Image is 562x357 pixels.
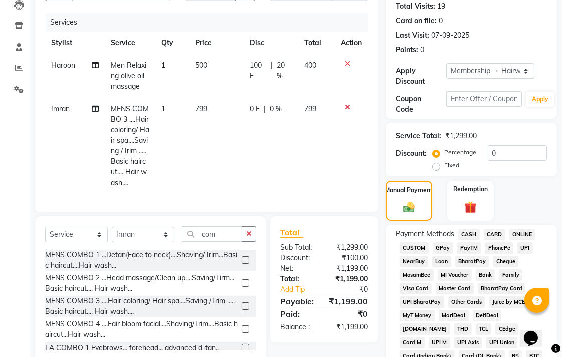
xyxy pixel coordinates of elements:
span: BharatPay Card [478,283,526,294]
div: Apply Discount [396,66,446,87]
div: 19 [437,1,445,12]
span: Payment Methods [396,229,454,239]
div: MENS COMBO 1 ...Detan(Face to neck)....Shaving/Trim...Basic haircut....Hair wash... [45,250,238,271]
span: | [271,60,273,81]
div: ₹0 [333,284,376,295]
img: _cash.svg [400,201,418,214]
span: UPI Axis [454,337,482,348]
span: UPI M [429,337,450,348]
div: Balance : [273,322,324,332]
label: Fixed [444,161,459,170]
div: MENS COMBO 2 ...Head massage/Clean up....Saving/Tirm...Basic haircut.... Hair wash... [45,273,238,294]
th: Disc [244,32,298,54]
span: 0 F [250,104,260,114]
div: ₹0 [324,308,376,320]
span: Haroon [51,61,75,70]
span: UPI Union [486,337,517,348]
div: 07-09-2025 [431,30,469,41]
div: Points: [396,45,418,55]
span: MyT Money [400,310,435,321]
span: Total [280,227,303,238]
span: MosamBee [400,269,434,281]
span: MENS COMBO 3 ....Hair coloring/ Hair spa....Saving /Trim .....Basic haircut.... Hair wash.... [111,104,149,187]
span: Visa Card [400,283,432,294]
div: Payable: [273,295,321,307]
div: 0 [439,16,443,26]
div: ₹1,299.00 [445,131,477,141]
span: TCL [476,323,492,335]
span: 0 % [270,104,282,114]
span: THD [454,323,472,335]
div: Discount: [396,148,427,159]
th: Qty [155,32,189,54]
span: CASH [458,229,480,240]
th: Service [105,32,155,54]
span: DefiDeal [473,310,502,321]
div: MENS COMBO 3 ....Hair coloring/ Hair spa....Saving /Trim .....Basic haircut.... Hair wash.... [45,296,238,317]
span: ONLINE [509,229,535,240]
th: Price [189,32,244,54]
span: 799 [304,104,316,113]
div: Discount: [273,253,324,263]
div: ₹1,199.00 [324,274,376,284]
th: Total [298,32,335,54]
div: ₹1,199.00 [321,295,376,307]
span: CEdge [495,323,518,335]
span: 400 [304,61,316,70]
span: Men Relaxing olive oil massage [111,61,146,91]
span: CARD [484,229,505,240]
span: Other Cards [448,296,485,308]
span: 1 [161,104,165,113]
input: Enter Offer / Coupon Code [446,91,522,107]
div: Service Total: [396,131,441,141]
div: 0 [420,45,424,55]
span: 799 [195,104,207,113]
span: Juice by MCB [489,296,529,308]
span: Loan [432,256,451,267]
span: CUSTOM [400,242,429,254]
div: LA COMBO 1 Eyebrows... forehead... advanced d-tan.. [45,343,219,353]
span: Family [499,269,522,281]
span: 100 F [250,60,267,81]
div: Net: [273,263,324,274]
span: MariDeal [439,310,469,321]
a: Add Tip [273,284,333,295]
th: Stylist [45,32,105,54]
span: Imran [51,104,70,113]
label: Percentage [444,148,476,157]
div: Card on file: [396,16,437,26]
span: 1 [161,61,165,70]
span: 500 [195,61,207,70]
span: Cheque [493,256,518,267]
button: Apply [526,92,554,107]
div: ₹1,199.00 [324,263,376,274]
iframe: chat widget [520,317,552,347]
span: BharatPay [455,256,489,267]
div: Paid: [273,308,324,320]
span: GPay [433,242,453,254]
span: Bank [476,269,495,281]
span: | [264,104,266,114]
div: ₹1,199.00 [324,322,376,332]
div: ₹1,299.00 [324,242,376,253]
span: PhonePe [485,242,513,254]
div: Total Visits: [396,1,435,12]
span: [DOMAIN_NAME] [400,323,450,335]
span: PayTM [457,242,481,254]
span: Master Card [436,283,474,294]
div: Last Visit: [396,30,429,41]
div: Coupon Code [396,94,446,115]
span: UPI [517,242,533,254]
span: Card M [400,337,425,348]
span: UPI BharatPay [400,296,444,308]
div: Total: [273,274,324,284]
input: Search or Scan [182,226,242,242]
span: NearBuy [400,256,428,267]
span: 20 % [277,60,292,81]
label: Manual Payment [385,186,433,195]
img: _gift.svg [461,200,481,215]
th: Action [335,32,368,54]
span: MI Voucher [438,269,472,281]
div: MENS COMBO 4 ....Fair bloom facial....Shaving/Trim....Basic haircut...Hair wash... [45,319,238,340]
label: Redemption [453,185,488,194]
